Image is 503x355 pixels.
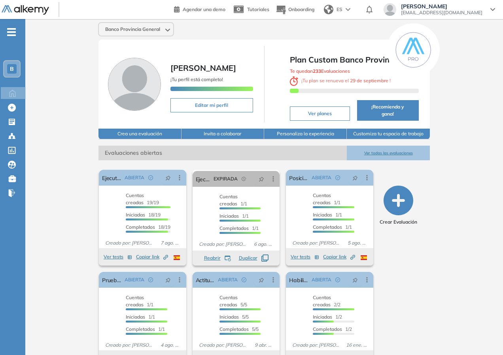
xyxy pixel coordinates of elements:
[182,129,264,139] button: Invita a colaborar
[313,68,321,74] b: 233
[361,263,503,355] div: Widget de chat
[259,277,264,283] span: pushpin
[126,326,155,332] span: Completados
[313,224,352,230] span: 1/1
[347,146,429,160] button: Ver todas las evaluaciones
[361,263,503,355] iframe: Chat Widget
[219,294,247,308] span: 5/5
[313,326,352,332] span: 1/2
[242,277,246,282] span: check-circle
[136,253,168,260] span: Copiar link
[291,252,319,262] button: Ver tests
[170,63,236,73] span: [PERSON_NAME]
[219,213,239,219] span: Iniciadas
[323,252,355,262] button: Copiar link
[219,326,259,332] span: 5/5
[170,98,253,112] button: Editar mi perfil
[242,177,246,181] span: field-time
[349,78,390,84] b: 29 de septiembre
[289,342,343,349] span: Creado por: [PERSON_NAME]
[159,273,177,286] button: pushpin
[401,3,482,9] span: [PERSON_NAME]
[125,174,144,181] span: ABIERTA
[170,76,223,82] span: ¡Tu perfil está completo!
[174,255,180,260] img: ESP
[312,174,331,181] span: ABIERTA
[239,254,257,262] span: Duplicar
[157,239,183,247] span: 7 ago. 2025
[324,5,333,14] img: world
[352,277,358,283] span: pushpin
[219,294,238,308] span: Cuentas creadas
[346,171,364,184] button: pushpin
[251,342,276,349] span: 9 abr. 2025
[125,276,144,283] span: ABIERTA
[313,294,340,308] span: 2/2
[247,6,269,12] span: Tutoriales
[7,31,16,33] i: -
[289,170,308,186] a: Posición de Ejecutivo/a de Cuentas
[126,294,144,308] span: Cuentas creadas
[313,192,340,205] span: 1/1
[126,212,145,218] span: Iniciadas
[136,252,168,262] button: Copiar link
[290,68,350,74] span: Te quedan Evaluaciones
[214,175,238,182] span: EXPIRADA
[290,76,299,86] img: clock-svg
[346,8,350,11] img: arrow
[219,314,239,320] span: Iniciadas
[126,326,165,332] span: 1/1
[357,100,419,121] button: ¡Recomienda y gana!
[313,314,342,320] span: 1/2
[312,276,331,283] span: ABIERTA
[219,213,249,219] span: 1/1
[165,277,171,283] span: pushpin
[290,54,419,66] span: Plan Custom Banco Provincia
[126,212,161,218] span: 18/19
[251,241,276,248] span: 6 ago. 2025
[313,212,342,218] span: 1/1
[102,239,157,247] span: Creado por: [PERSON_NAME]
[126,294,153,308] span: 1/1
[289,239,344,247] span: Creado por: [PERSON_NAME]
[148,277,153,282] span: check-circle
[313,314,332,320] span: Iniciadas
[148,175,153,180] span: check-circle
[126,314,155,320] span: 1/1
[253,273,270,286] button: pushpin
[313,224,342,230] span: Completados
[204,254,221,262] span: Reabrir
[2,5,49,15] img: Logo
[323,253,355,260] span: Copiar link
[98,129,181,139] button: Crea una evaluación
[239,254,269,262] button: Duplicar
[159,171,177,184] button: pushpin
[335,277,340,282] span: check-circle
[126,224,170,230] span: 18/19
[102,272,121,288] a: Prueba Ejecutivo de Ventas
[337,6,342,13] span: ES
[313,212,332,218] span: Iniciadas
[290,78,391,84] span: ¡ Tu plan se renueva el !
[219,225,249,231] span: Completados
[219,225,259,231] span: 1/1
[313,192,331,205] span: Cuentas creadas
[196,272,215,288] a: Actitud Comercializadora V2
[380,218,417,226] span: Crear Evaluación
[219,194,238,207] span: Cuentas creadas
[259,176,264,182] span: pushpin
[276,1,314,18] button: Onboarding
[264,129,347,139] button: Personaliza la experiencia
[343,342,370,349] span: 16 ene. 2025
[196,342,251,349] span: Creado por: [PERSON_NAME]
[361,255,367,260] img: ESP
[165,175,171,181] span: pushpin
[10,66,14,72] span: B
[108,58,161,111] img: Foto de perfil
[126,314,145,320] span: Iniciadas
[98,146,347,160] span: Evaluaciones abiertas
[102,342,157,349] span: Creado por: [PERSON_NAME]
[204,254,231,262] button: Reabrir
[196,241,251,248] span: Creado por: [PERSON_NAME]
[126,224,155,230] span: Completados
